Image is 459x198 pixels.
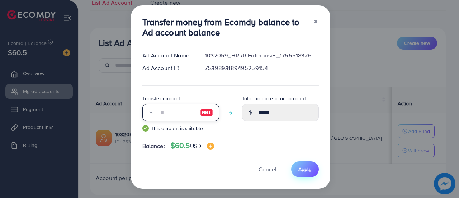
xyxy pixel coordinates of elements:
[171,141,214,150] h4: $60.5
[250,161,285,177] button: Cancel
[190,142,201,150] span: USD
[137,64,199,72] div: Ad Account ID
[298,166,312,173] span: Apply
[207,143,214,150] img: image
[142,17,307,38] h3: Transfer money from Ecomdy balance to Ad account balance
[142,125,149,132] img: guide
[291,161,319,177] button: Apply
[137,51,199,60] div: Ad Account Name
[199,64,324,72] div: 7539893189495259154
[142,142,165,150] span: Balance:
[142,125,219,132] small: This amount is suitable
[242,95,306,102] label: Total balance in ad account
[259,165,276,173] span: Cancel
[199,51,324,60] div: 1032059_HRRR Enterprises_1755518326723
[200,108,213,117] img: image
[142,95,180,102] label: Transfer amount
